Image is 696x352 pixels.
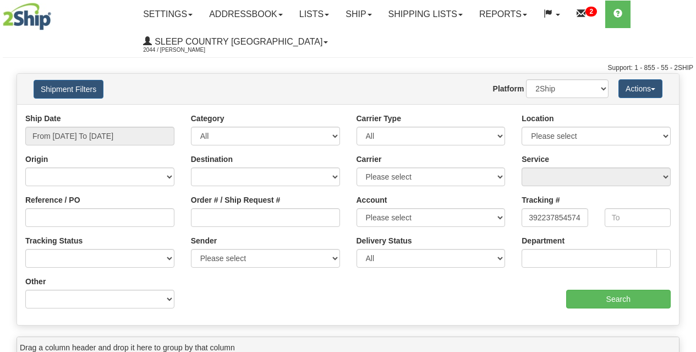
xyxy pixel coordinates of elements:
a: Ship [337,1,380,28]
input: From [522,208,588,227]
iframe: chat widget [671,120,695,232]
label: Origin [25,154,48,165]
label: Ship Date [25,113,61,124]
label: Tracking # [522,194,560,205]
label: Category [191,113,224,124]
label: Service [522,154,549,165]
label: Sender [191,235,217,246]
span: 2044 / [PERSON_NAME] [143,45,226,56]
span: Sleep Country [GEOGRAPHIC_DATA] [152,37,322,46]
label: Order # / Ship Request # [191,194,281,205]
a: Reports [471,1,535,28]
label: Reference / PO [25,194,80,205]
label: Carrier [357,154,382,165]
a: Shipping lists [380,1,471,28]
sup: 2 [585,7,597,17]
a: Lists [291,1,337,28]
button: Shipment Filters [34,80,103,99]
button: Actions [618,79,662,98]
img: logo2044.jpg [3,3,51,30]
label: Department [522,235,565,246]
label: Platform [493,83,524,94]
input: Search [566,290,671,308]
a: Sleep Country [GEOGRAPHIC_DATA] 2044 / [PERSON_NAME] [135,28,336,56]
label: Destination [191,154,233,165]
label: Tracking Status [25,235,83,246]
label: Account [357,194,387,205]
a: Settings [135,1,201,28]
div: Support: 1 - 855 - 55 - 2SHIP [3,63,693,73]
label: Carrier Type [357,113,401,124]
a: 2 [568,1,605,28]
label: Location [522,113,553,124]
label: Delivery Status [357,235,412,246]
label: Other [25,276,46,287]
input: To [605,208,671,227]
a: Addressbook [201,1,291,28]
